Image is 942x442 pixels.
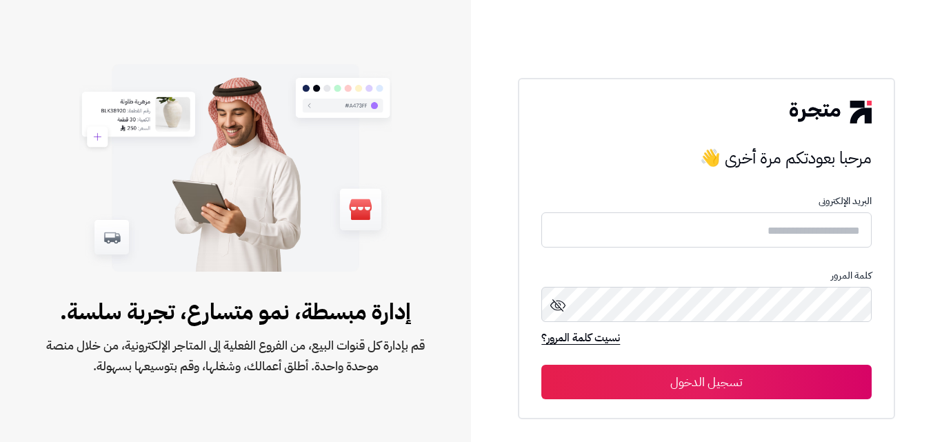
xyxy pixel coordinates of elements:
[541,144,871,172] h3: مرحبا بعودتكم مرة أخرى 👋
[541,330,620,349] a: نسيت كلمة المرور؟
[44,335,427,376] span: قم بإدارة كل قنوات البيع، من الفروع الفعلية إلى المتاجر الإلكترونية، من خلال منصة موحدة واحدة. أط...
[541,196,871,207] p: البريد الإلكترونى
[541,270,871,281] p: كلمة المرور
[541,365,871,399] button: تسجيل الدخول
[790,101,871,123] img: logo-2.png
[44,295,427,328] span: إدارة مبسطة، نمو متسارع، تجربة سلسة.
